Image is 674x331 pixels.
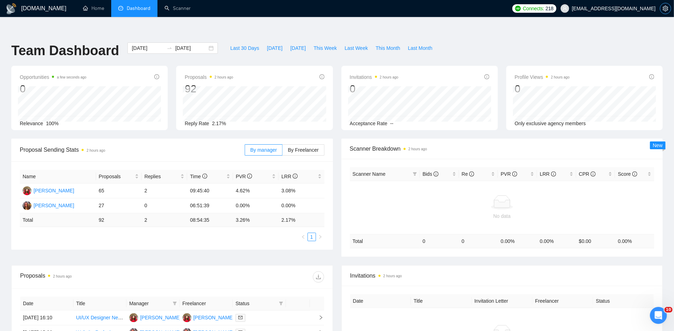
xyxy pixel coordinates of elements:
span: mail [238,315,243,320]
span: filter [413,172,417,176]
th: Title [411,294,472,308]
span: right [318,235,322,239]
td: 92 [96,213,142,227]
td: 2 [142,213,187,227]
img: upwork-logo.png [515,6,521,11]
td: 2 [142,184,187,198]
th: Proposals [96,170,142,184]
span: info-circle [649,74,654,79]
div: 0 [515,82,570,95]
th: Freelancer [532,294,593,308]
li: Next Page [316,233,324,241]
span: LRR [540,171,556,177]
td: 0.00% [233,198,279,213]
span: Proposals [185,73,233,81]
td: 0 [142,198,187,213]
button: setting [660,3,671,14]
span: 2.17% [212,121,226,126]
span: filter [171,298,178,309]
span: filter [279,301,283,306]
span: info-circle [469,172,474,176]
span: Last Week [345,44,368,52]
button: right [316,233,324,241]
span: Scanner Name [353,171,386,177]
span: filter [278,298,285,309]
button: Last Month [404,42,436,54]
span: This Month [376,44,400,52]
a: 1 [308,233,316,241]
a: O[PERSON_NAME] [183,314,234,320]
time: 2 hours ago [87,149,105,152]
span: PVR [501,171,517,177]
td: 3.26 % [233,213,279,227]
span: info-circle [320,74,324,79]
td: [DATE] 16:10 [20,310,73,325]
span: info-circle [247,174,252,179]
img: A [23,201,31,210]
th: Date [350,294,411,308]
td: 0.00% [279,198,324,213]
td: Total [350,234,420,248]
time: 2 hours ago [383,274,402,278]
span: Replies [144,173,179,180]
a: O[PERSON_NAME] [129,314,181,320]
td: 0 [420,234,459,248]
time: 2 hours ago [380,75,399,79]
span: info-circle [551,172,556,176]
td: 3.08% [279,184,324,198]
div: No data [353,212,652,220]
th: Invitation Letter [472,294,532,308]
time: a few seconds ago [57,75,86,79]
span: swap-right [167,45,172,51]
span: -- [390,121,393,126]
span: Last Month [408,44,432,52]
div: 0 [350,82,399,95]
div: [PERSON_NAME] [34,202,74,209]
span: Dashboard [127,5,150,11]
td: 2.17 % [279,213,324,227]
td: 0.00 % [615,234,654,248]
span: Proposal Sending Stats [20,145,245,154]
td: UI/UX Designer Needed for Application Development [73,310,127,325]
span: setting [660,6,671,11]
span: By Freelancer [288,147,318,153]
th: Name [20,170,96,184]
span: Opportunities [20,73,87,81]
th: Title [73,297,127,310]
span: info-circle [484,74,489,79]
span: Time [190,174,207,179]
span: 10 [664,307,673,313]
span: New [653,143,663,148]
td: $ 0.00 [576,234,615,248]
h1: Team Dashboard [11,42,119,59]
li: Previous Page [299,233,308,241]
time: 2 hours ago [551,75,569,79]
img: O [183,313,191,322]
time: 2 hours ago [53,274,72,278]
button: [DATE] [286,42,310,54]
span: info-circle [434,172,439,176]
td: 4.62% [233,184,279,198]
td: Total [20,213,96,227]
div: [PERSON_NAME] [34,187,74,194]
a: UI/UX Designer Needed for Application Development [76,315,192,320]
td: 0 [459,234,498,248]
span: Relevance [20,121,43,126]
span: Invitations [350,271,654,280]
th: Date [20,297,73,310]
a: A[PERSON_NAME] [23,202,74,208]
iframe: Intercom live chat [650,307,667,324]
span: filter [173,301,177,306]
button: left [299,233,308,241]
a: homeHome [83,5,104,11]
time: 2 hours ago [215,75,233,79]
span: dashboard [118,6,123,11]
th: Freelancer [180,297,233,310]
span: CPR [579,171,596,177]
span: [DATE] [267,44,282,52]
div: 92 [185,82,233,95]
button: Last Week [341,42,372,54]
span: This Week [314,44,337,52]
span: download [313,274,324,280]
div: [PERSON_NAME] [140,314,181,321]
